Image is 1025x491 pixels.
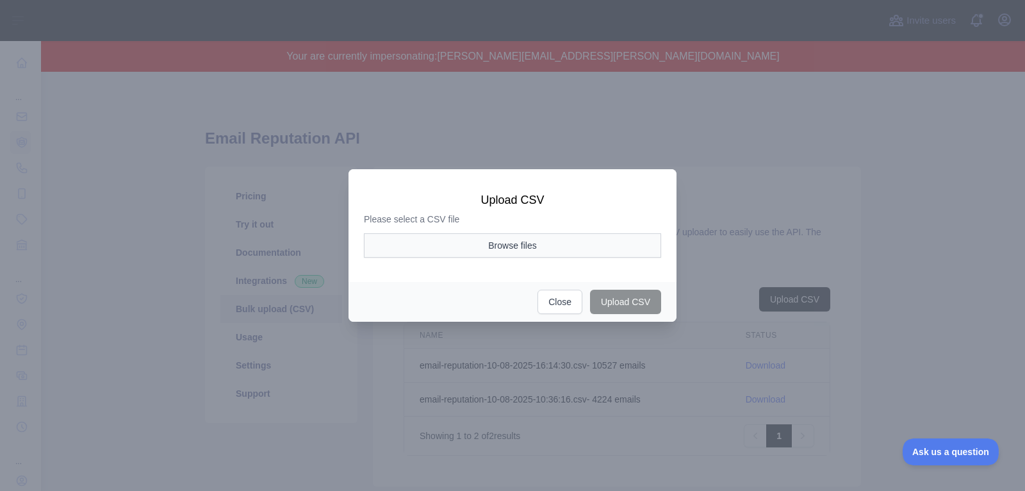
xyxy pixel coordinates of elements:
[364,192,661,208] h3: Upload CSV
[537,290,582,314] button: Close
[364,213,661,226] p: Please select a CSV file
[903,438,999,465] iframe: Toggle Customer Support
[590,290,661,314] button: Upload CSV
[364,233,661,258] button: Browse files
